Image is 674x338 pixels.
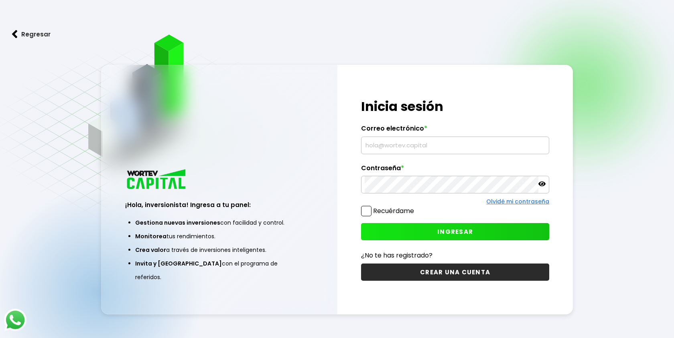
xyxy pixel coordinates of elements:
[135,219,220,227] span: Gestiona nuevas inversiones
[4,309,26,331] img: logos_whatsapp-icon.242b2217.svg
[12,30,18,38] img: flecha izquierda
[486,197,549,205] a: Olvidé mi contraseña
[135,216,304,229] li: con facilidad y control.
[135,246,166,254] span: Crea valor
[361,250,550,281] a: ¿No te has registrado?CREAR UNA CUENTA
[125,168,189,192] img: logo_wortev_capital
[125,200,314,209] h3: ¡Hola, inversionista! Ingresa a tu panel:
[135,229,304,243] li: tus rendimientos.
[373,206,414,215] label: Recuérdame
[437,227,473,236] span: INGRESAR
[361,250,550,260] p: ¿No te has registrado?
[361,97,550,116] h1: Inicia sesión
[361,125,550,137] label: Correo electrónico
[361,223,550,240] button: INGRESAR
[135,257,304,284] li: con el programa de referidos.
[135,232,166,240] span: Monitorea
[135,243,304,257] li: a través de inversiones inteligentes.
[361,264,550,281] button: CREAR UNA CUENTA
[361,164,550,176] label: Contraseña
[135,260,222,268] span: Invita y [GEOGRAPHIC_DATA]
[365,137,546,154] input: hola@wortev.capital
